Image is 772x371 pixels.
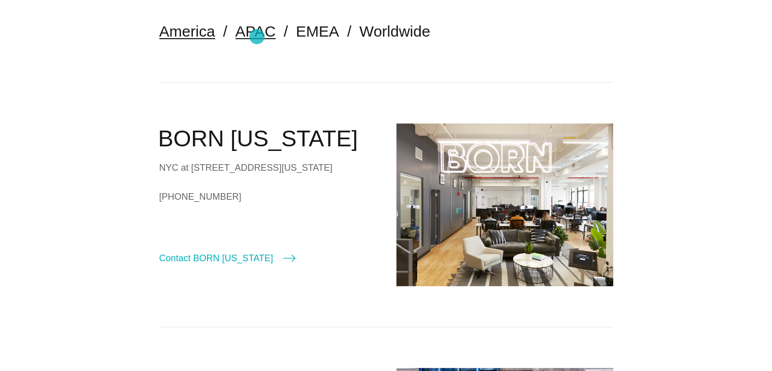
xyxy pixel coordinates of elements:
a: Contact BORN [US_STATE] [159,251,295,265]
a: APAC [236,23,276,40]
a: [PHONE_NUMBER] [159,189,376,204]
a: Worldwide [359,23,430,40]
a: America [159,23,215,40]
div: NYC at [STREET_ADDRESS][US_STATE] [159,160,376,175]
h2: BORN [US_STATE] [158,123,376,154]
a: EMEA [296,23,339,40]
